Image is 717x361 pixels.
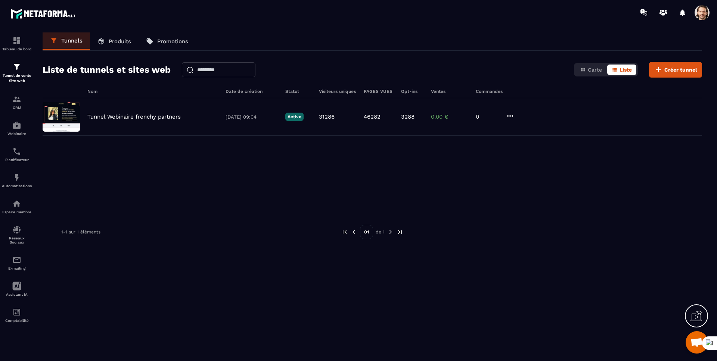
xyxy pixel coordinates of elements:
p: Promotions [157,38,188,45]
p: 0 [476,113,498,120]
button: Créer tunnel [649,62,702,78]
p: de 1 [376,229,385,235]
p: Webinaire [2,132,32,136]
p: Espace membre [2,210,32,214]
p: E-mailing [2,266,32,270]
span: Créer tunnel [664,66,697,73]
img: image [43,102,80,132]
h6: Statut [285,89,311,94]
p: Automatisations [2,184,32,188]
h6: PAGES VUES [364,89,394,94]
h6: Opt-ins [401,89,423,94]
img: formation [12,62,21,71]
span: Carte [588,67,602,73]
a: social-networksocial-networkRéseaux Sociaux [2,220,32,250]
p: 0,00 € [431,113,468,120]
p: 46282 [364,113,381,120]
a: formationformationTunnel de vente Site web [2,57,32,89]
p: 31286 [319,113,335,120]
p: Tunnels [61,37,83,44]
p: CRM [2,106,32,110]
img: formation [12,95,21,104]
p: Active [285,113,304,121]
img: logo [10,7,78,21]
h6: Nom [87,89,218,94]
h6: Ventes [431,89,468,94]
a: automationsautomationsWebinaire [2,115,32,141]
p: Tunnel de vente Site web [2,73,32,84]
a: automationsautomationsEspace membre [2,194,32,220]
p: Planificateur [2,158,32,162]
a: formationformationTableau de bord [2,31,32,57]
img: formation [12,36,21,45]
img: automations [12,121,21,130]
p: Tunnel Webinaire frenchy partners [87,113,181,120]
h6: Visiteurs uniques [319,89,356,94]
p: Comptabilité [2,318,32,323]
p: Produits [109,38,131,45]
a: accountantaccountantComptabilité [2,302,32,328]
a: Promotions [139,32,196,50]
p: 01 [360,225,373,239]
h2: Liste de tunnels et sites web [43,62,171,77]
img: next [387,229,394,235]
img: scheduler [12,147,21,156]
p: 3288 [401,113,415,120]
img: next [397,229,403,235]
a: formationformationCRM [2,89,32,115]
img: email [12,255,21,264]
p: Assistant IA [2,292,32,296]
h6: Date de création [226,89,278,94]
a: Assistant IA [2,276,32,302]
p: [DATE] 09:04 [226,114,278,120]
a: automationsautomationsAutomatisations [2,167,32,194]
span: Liste [620,67,632,73]
a: emailemailE-mailing [2,250,32,276]
img: prev [351,229,357,235]
p: 1-1 sur 1 éléments [61,229,100,235]
img: social-network [12,225,21,234]
img: automations [12,199,21,208]
p: Tableau de bord [2,47,32,51]
h6: Commandes [476,89,503,94]
button: Carte [575,65,606,75]
div: Mở cuộc trò chuyện [686,331,708,354]
img: accountant [12,308,21,317]
img: prev [341,229,348,235]
img: automations [12,173,21,182]
a: Produits [90,32,139,50]
p: Réseaux Sociaux [2,236,32,244]
a: schedulerschedulerPlanificateur [2,141,32,167]
a: Tunnels [43,32,90,50]
button: Liste [607,65,636,75]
